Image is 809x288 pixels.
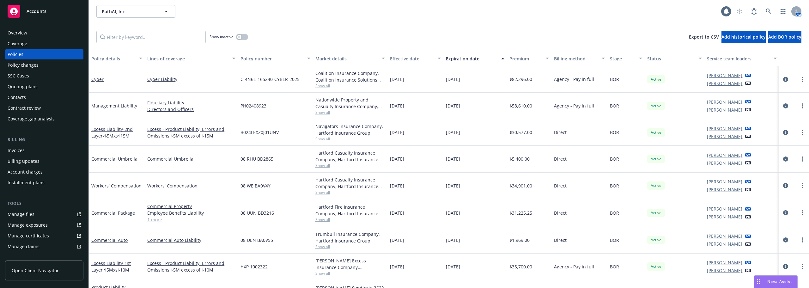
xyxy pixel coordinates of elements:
a: Invoices [5,145,83,156]
div: Trumbull Insurance Company, Hartford Insurance Group [315,231,385,244]
a: more [799,182,806,189]
a: [PERSON_NAME] [707,152,742,158]
span: Show all [315,244,385,249]
div: Premium [509,55,542,62]
span: BOR [610,156,619,162]
span: 08 RHU BD2865 [240,156,273,162]
span: - 1st Layer $5Mxs$10M [91,260,131,273]
a: Excess Liability [91,126,133,139]
div: Lines of coverage [147,55,228,62]
span: [DATE] [390,129,404,136]
a: circleInformation [782,76,789,83]
div: Manage certificates [8,231,49,241]
button: Effective date [387,51,443,66]
div: Nationwide Property and Casualty Insurance Company, Nationwide Insurance Company [315,96,385,110]
a: Commercial Auto [91,237,128,243]
span: [DATE] [446,102,460,109]
span: Show all [315,190,385,195]
div: Status [647,55,695,62]
a: Management Liability [91,103,137,109]
span: Nova Assist [767,279,792,284]
span: [DATE] [390,156,404,162]
span: Active [650,210,662,216]
a: Billing updates [5,156,83,166]
a: Workers' Compensation [147,182,235,189]
span: Agency - Pay in full [554,102,594,109]
a: Fiduciary Liability [147,99,235,106]
a: Contract review [5,103,83,113]
span: BOR [610,237,619,243]
a: more [799,209,806,217]
span: - 2nd Layer-$5Mxs$15M [91,126,133,139]
span: 08 WE BA0V4Y [240,182,271,189]
button: PathAI, Inc. [96,5,175,18]
div: Manage claims [8,242,40,252]
button: Policy details [89,51,145,66]
div: Manage exposures [8,220,48,230]
a: Switch app [777,5,789,18]
div: Hartford Casualty Insurance Company, Hartford Insurance Group [315,176,385,190]
span: $5,400.00 [509,156,530,162]
a: more [799,236,806,244]
span: [DATE] [446,129,460,136]
span: Direct [554,182,567,189]
a: more [799,102,806,110]
div: Overview [8,28,27,38]
span: [DATE] [446,263,460,270]
div: Policy changes [8,60,39,70]
a: Quoting plans [5,82,83,92]
a: [PERSON_NAME] [707,99,742,105]
a: [PERSON_NAME] [707,160,742,166]
a: Commercial Package [91,210,135,216]
a: Directors and Officers [147,106,235,113]
a: Contacts [5,92,83,102]
span: Agency - Pay in full [554,76,594,83]
a: SSC Cases [5,71,83,81]
div: Installment plans [8,178,45,188]
span: BOR [610,210,619,216]
a: Manage claims [5,242,83,252]
a: circleInformation [782,102,789,110]
button: Lines of coverage [145,51,238,66]
a: circleInformation [782,129,789,136]
a: circleInformation [782,209,789,217]
div: Policies [8,49,23,59]
a: [PERSON_NAME] [707,186,742,193]
div: Effective date [390,55,434,62]
span: Active [650,183,662,188]
span: [DATE] [446,76,460,83]
a: [PERSON_NAME] [707,107,742,113]
span: Show all [315,217,385,222]
span: BOR [610,263,619,270]
div: Expiration date [446,55,497,62]
a: [PERSON_NAME] [707,72,742,79]
a: Coverage gap analysis [5,114,83,124]
div: Policy details [91,55,135,62]
span: $58,610.00 [509,102,532,109]
span: [DATE] [390,102,404,109]
button: Policy number [238,51,313,66]
span: [DATE] [390,76,404,83]
div: Tools [5,200,83,207]
span: C-4N6E-165240-CYBER-2025 [240,76,300,83]
a: Manage files [5,209,83,219]
a: Manage exposures [5,220,83,230]
a: Cyber [91,76,104,82]
button: Stage [607,51,645,66]
div: Account charges [8,167,43,177]
span: Export to CSV [689,34,719,40]
span: $35,700.00 [509,263,532,270]
a: Account charges [5,167,83,177]
div: Market details [315,55,378,62]
a: circleInformation [782,263,789,270]
div: [PERSON_NAME] Excess Insurance Company, [PERSON_NAME] Insurance Group [315,257,385,271]
div: Quoting plans [8,82,38,92]
span: Accounts [27,9,46,14]
span: B024LEXZ0J01UNV [240,129,279,136]
span: Active [650,264,662,269]
div: Coverage [8,39,27,49]
a: Accounts [5,3,83,20]
button: Premium [507,51,552,66]
a: Coverage [5,39,83,49]
span: [DATE] [446,156,460,162]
